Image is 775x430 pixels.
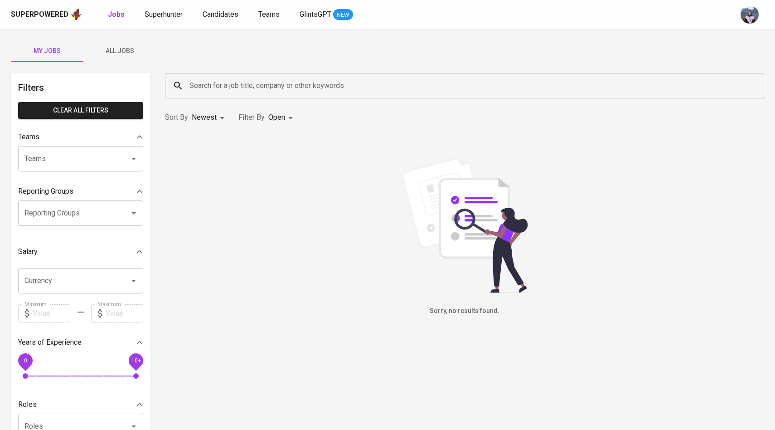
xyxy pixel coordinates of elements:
[106,304,143,322] input: Value
[192,112,217,123] p: Newest
[397,157,533,293] img: file_searching.svg
[258,9,281,20] a: Teams
[16,45,78,57] span: My Jobs
[18,333,143,352] div: Years of Experience
[70,8,82,21] img: app logo
[741,5,759,24] img: christine.raharja@glints.com
[165,112,188,123] p: Sort By
[192,109,228,126] div: Newest
[24,357,27,363] span: 0
[300,9,353,20] a: GlintsGPT NEW
[18,80,143,95] h6: Filters
[33,304,70,322] input: Value
[203,9,240,20] a: Candidates
[268,109,296,126] div: Open
[89,45,150,57] span: All Jobs
[18,102,143,119] button: Clear All filters
[108,9,126,20] a: Jobs
[131,357,140,363] span: 10+
[18,399,37,410] p: Roles
[165,306,764,316] h6: Sorry, no results found.
[25,105,136,116] span: Clear All filters
[18,128,143,146] div: Teams
[18,337,82,348] p: Years of Experience
[203,10,238,19] span: Candidates
[127,207,140,220] button: Open
[108,10,125,19] b: Jobs
[18,246,38,257] p: Salary
[18,243,143,261] div: Salary
[145,10,183,19] span: Superhunter
[18,132,39,142] p: Teams
[11,8,82,21] a: Superpoweredapp logo
[145,9,184,20] a: Superhunter
[127,274,140,287] button: Open
[127,152,140,165] button: Open
[300,10,331,19] span: GlintsGPT
[268,113,285,122] span: Open
[11,10,68,20] div: Superpowered
[238,112,265,123] p: Filter By
[333,10,353,20] span: NEW
[258,10,280,19] span: Teams
[18,396,143,414] div: Roles
[18,182,143,200] div: Reporting Groups
[18,186,73,197] p: Reporting Groups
